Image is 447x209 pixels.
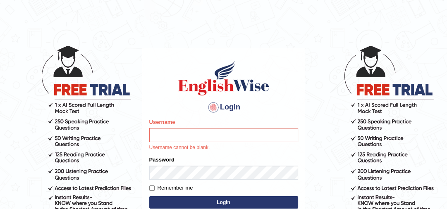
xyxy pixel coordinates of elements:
label: Remember me [149,184,193,192]
label: Username [149,118,175,126]
img: Logo of English Wise sign in for intelligent practice with AI [177,59,271,97]
label: Password [149,156,174,164]
input: Remember me [149,185,155,191]
button: Login [149,196,298,209]
p: Username cannot be blank. [149,144,298,152]
h4: Login [149,101,298,114]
